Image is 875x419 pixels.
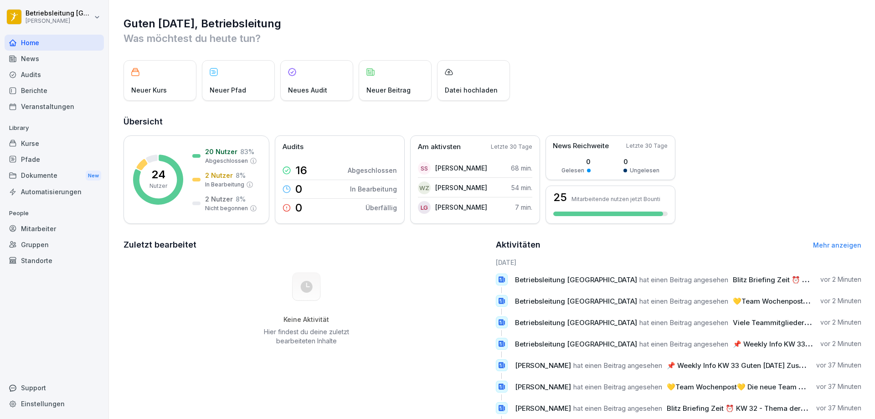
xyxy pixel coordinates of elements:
span: hat einen Beitrag angesehen [573,361,662,370]
p: Gelesen [561,166,584,175]
span: hat einen Beitrag angesehen [639,275,728,284]
p: Was möchtest du heute tun? [124,31,861,46]
p: 7 min. [515,202,532,212]
div: LG [418,201,431,214]
a: Gruppen [5,237,104,253]
p: 16 [295,165,307,176]
h6: [DATE] [496,258,862,267]
a: Berichte [5,83,104,98]
a: Mitarbeiter [5,221,104,237]
span: Blitz Briefing Zeit ⏰ KW 32 - Thema der Woche: Salate [667,404,850,413]
p: vor 2 Minuten [820,275,861,284]
h2: Aktivitäten [496,238,540,251]
span: Betriebsleitung [GEOGRAPHIC_DATA] [515,318,637,327]
p: 24 [151,169,165,180]
span: hat einen Beitrag angesehen [639,297,728,305]
a: Einstellungen [5,396,104,412]
div: Dokumente [5,167,104,184]
div: WZ [418,181,431,194]
p: vor 37 Minuten [816,361,861,370]
p: vor 37 Minuten [816,382,861,391]
div: New [86,171,101,181]
p: [PERSON_NAME] [435,163,487,173]
p: Nicht begonnen [205,204,248,212]
span: [PERSON_NAME] [515,383,571,391]
span: hat einen Beitrag angesehen [573,404,662,413]
p: vor 37 Minuten [816,403,861,413]
h2: Übersicht [124,115,861,128]
p: 8 % [236,194,246,204]
p: Letzte 30 Tage [491,143,532,151]
span: hat einen Beitrag angesehen [639,318,728,327]
div: Support [5,380,104,396]
p: Hier findest du deine zuletzt bearbeiteten Inhalte [260,327,352,346]
p: 0 [623,157,659,166]
p: Letzte 30 Tage [626,142,668,150]
span: [PERSON_NAME] [515,404,571,413]
p: 0 [295,202,302,213]
p: vor 2 Minuten [820,339,861,348]
p: In Bearbeitung [205,181,244,189]
a: News [5,51,104,67]
div: Standorte [5,253,104,269]
p: Neues Audit [288,85,327,95]
span: [PERSON_NAME] [515,361,571,370]
p: vor 2 Minuten [820,296,861,305]
span: hat einen Beitrag angesehen [639,340,728,348]
p: 83 % [240,147,254,156]
p: Datei hochladen [445,85,498,95]
a: Pfade [5,151,104,167]
p: vor 2 Minuten [820,318,861,327]
div: SS [418,162,431,175]
p: Abgeschlossen [348,166,397,175]
a: Kurse [5,135,104,151]
p: 0 [295,184,302,195]
p: [PERSON_NAME] [26,18,92,24]
a: Veranstaltungen [5,98,104,114]
a: Mehr anzeigen [813,241,861,249]
p: Neuer Kurs [131,85,167,95]
h3: 25 [553,192,567,203]
p: 2 Nutzer [205,194,233,204]
p: 0 [561,157,591,166]
p: Mitarbeitende nutzen jetzt Bounti [571,196,660,202]
p: Nutzer [149,182,167,190]
p: Audits [283,142,304,152]
p: Neuer Pfad [210,85,246,95]
p: Überfällig [365,203,397,212]
p: Neuer Beitrag [366,85,411,95]
p: News Reichweite [553,141,609,151]
p: 8 % [236,171,246,180]
p: [PERSON_NAME] [435,183,487,192]
a: DokumenteNew [5,167,104,184]
span: hat einen Beitrag angesehen [573,383,662,391]
p: People [5,206,104,221]
p: 68 min. [511,163,532,173]
p: Abgeschlossen [205,157,248,165]
p: [PERSON_NAME] [435,202,487,212]
a: Automatisierungen [5,184,104,200]
h2: Zuletzt bearbeitet [124,238,489,251]
a: Home [5,35,104,51]
p: Library [5,121,104,135]
p: Ungelesen [630,166,659,175]
p: 54 min. [511,183,532,192]
a: Audits [5,67,104,83]
p: 20 Nutzer [205,147,237,156]
h1: Guten [DATE], Betriebsleitung [124,16,861,31]
span: Betriebsleitung [GEOGRAPHIC_DATA] [515,340,637,348]
p: Betriebsleitung [GEOGRAPHIC_DATA] [26,10,92,17]
p: In Bearbeitung [350,184,397,194]
h5: Keine Aktivität [260,316,352,324]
